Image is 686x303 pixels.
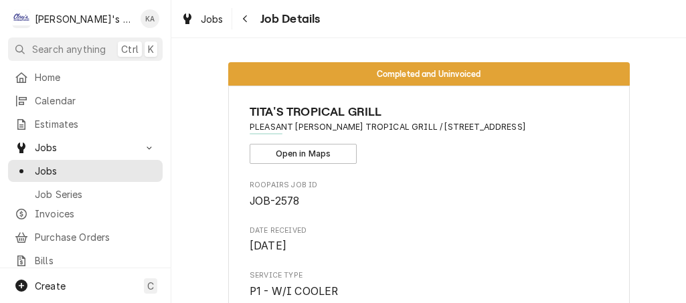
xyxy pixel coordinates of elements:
[250,103,608,121] span: Name
[35,207,156,221] span: Invoices
[250,239,286,252] span: [DATE]
[141,9,159,28] div: Korey Austin's Avatar
[35,94,156,108] span: Calendar
[250,270,608,281] span: Service Type
[377,70,481,78] span: Completed and Uninvoiced
[8,160,163,182] a: Jobs
[12,9,31,28] div: Clay's Refrigeration's Avatar
[250,121,608,133] span: Address
[8,90,163,112] a: Calendar
[201,12,224,26] span: Jobs
[147,279,154,293] span: C
[8,203,163,225] a: Invoices
[35,12,133,26] div: [PERSON_NAME]'s Refrigeration
[250,238,608,254] span: Date Received
[250,195,299,207] span: JOB-2578
[35,70,156,84] span: Home
[8,113,163,135] a: Estimates
[121,42,139,56] span: Ctrl
[8,66,163,88] a: Home
[12,9,31,28] div: C
[35,140,136,155] span: Jobs
[8,226,163,248] a: Purchase Orders
[250,225,608,236] span: Date Received
[256,10,321,28] span: Job Details
[250,225,608,254] div: Date Received
[175,8,229,30] a: Jobs
[250,270,608,299] div: Service Type
[35,230,156,244] span: Purchase Orders
[148,42,154,56] span: K
[35,164,156,178] span: Jobs
[32,42,106,56] span: Search anything
[35,117,156,131] span: Estimates
[250,103,608,164] div: Client Information
[8,249,163,272] a: Bills
[250,285,338,298] span: P1 - W/I COOLER
[250,144,357,164] button: Open in Maps
[250,180,608,191] span: Roopairs Job ID
[250,180,608,209] div: Roopairs Job ID
[141,9,159,28] div: KA
[35,280,66,292] span: Create
[8,37,163,61] button: Search anythingCtrlK
[8,136,163,159] a: Go to Jobs
[228,62,630,86] div: Status
[250,284,608,300] span: Service Type
[8,183,163,205] a: Job Series
[235,8,256,29] button: Navigate back
[250,193,608,209] span: Roopairs Job ID
[35,254,156,268] span: Bills
[35,187,156,201] span: Job Series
